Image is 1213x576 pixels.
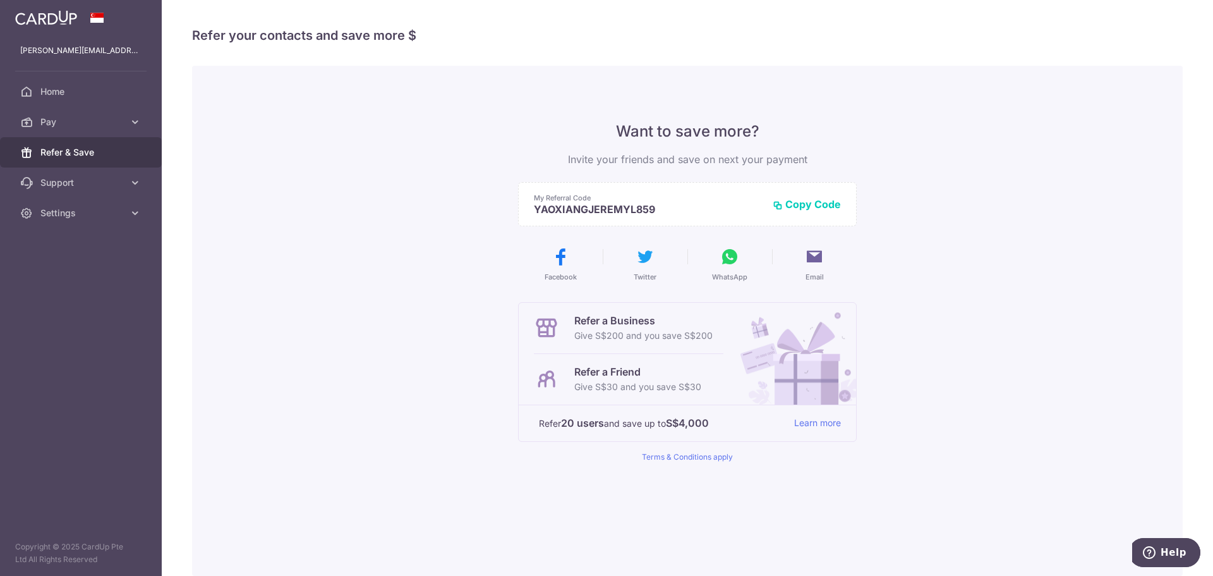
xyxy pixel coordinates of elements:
a: Terms & Conditions apply [642,452,733,462]
span: Home [40,85,124,98]
strong: S$4,000 [666,415,709,431]
iframe: Opens a widget where you can find more information [1132,538,1200,570]
span: Help [28,9,54,20]
img: CardUp [15,10,77,25]
p: Want to save more? [518,121,857,142]
p: Give S$200 and you save S$200 [574,328,713,343]
span: WhatsApp [712,272,747,282]
span: Twitter [634,272,656,282]
p: Refer a Friend [574,364,701,379]
strong: 20 users [561,415,604,431]
button: Twitter [608,247,682,282]
p: My Referral Code [534,193,763,203]
p: Refer a Business [574,313,713,328]
span: Refer & Save [40,146,124,159]
span: Facebook [545,272,577,282]
span: Settings [40,207,124,219]
button: Email [777,247,852,282]
span: Pay [40,116,124,128]
button: WhatsApp [692,247,767,282]
p: Refer and save up to [539,415,784,431]
span: Support [40,176,124,189]
span: Email [806,272,824,282]
p: Give S$30 and you save S$30 [574,379,701,395]
p: Invite your friends and save on next your payment [518,152,857,167]
button: Copy Code [773,198,841,211]
p: [PERSON_NAME][EMAIL_ADDRESS][DOMAIN_NAME] [20,44,142,57]
p: YAOXIANGJEREMYL859 [534,203,763,216]
img: Refer [728,303,856,405]
button: Facebook [523,247,598,282]
a: Learn more [794,415,841,431]
h4: Refer your contacts and save more $ [192,25,1183,46]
